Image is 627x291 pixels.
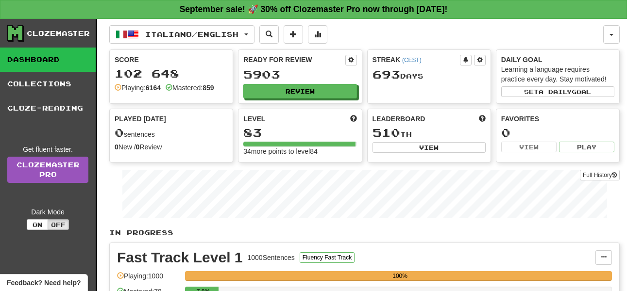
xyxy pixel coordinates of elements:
span: 0 [115,126,124,139]
button: Italiano/English [109,25,254,44]
div: Clozemaster [27,29,90,38]
span: Leaderboard [373,114,425,124]
span: 510 [373,126,400,139]
button: View [501,142,557,152]
span: Open feedback widget [7,278,81,288]
div: Playing: [115,83,161,93]
div: Daily Goal [501,55,614,65]
button: More stats [308,25,327,44]
button: Seta dailygoal [501,86,614,97]
div: 83 [243,127,356,139]
div: th [373,127,486,139]
div: 0 [501,127,614,139]
div: 5903 [243,68,356,81]
div: 100% [188,271,612,281]
div: Fast Track Level 1 [117,250,243,265]
div: Streak [373,55,460,65]
div: Favorites [501,114,614,124]
button: Search sentences [259,25,279,44]
div: New / Review [115,142,228,152]
a: ClozemasterPro [7,157,88,183]
div: 34 more points to level 84 [243,146,356,156]
strong: 0 [115,143,119,151]
div: 1000 Sentences [248,253,295,262]
div: Ready for Review [243,55,345,65]
span: Score more points to level up [350,114,357,124]
button: Off [48,219,69,230]
div: Day s [373,68,486,81]
button: On [27,219,48,230]
div: Get fluent faster. [7,145,88,154]
button: Play [559,142,614,152]
div: Dark Mode [7,207,88,217]
span: This week in points, UTC [479,114,486,124]
strong: 859 [203,84,214,92]
button: Add sentence to collection [284,25,303,44]
div: Score [115,55,228,65]
strong: 0 [136,143,140,151]
span: Italiano / English [145,30,238,38]
button: View [373,142,486,153]
button: Fluency Fast Track [300,252,355,263]
button: Review [243,84,356,98]
span: Level [243,114,265,124]
strong: 6164 [146,84,161,92]
div: Mastered: [166,83,214,93]
span: Played [DATE] [115,114,166,124]
div: Playing: 1000 [117,271,180,287]
div: sentences [115,127,228,139]
span: 693 [373,67,400,81]
a: (CEST) [402,57,422,64]
strong: September sale! 🚀 30% off Clozemaster Pro now through [DATE]! [180,4,448,14]
div: 102 648 [115,67,228,80]
div: Learning a language requires practice every day. Stay motivated! [501,65,614,84]
button: Full History [580,170,620,180]
p: In Progress [109,228,620,238]
span: a daily [539,88,572,95]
